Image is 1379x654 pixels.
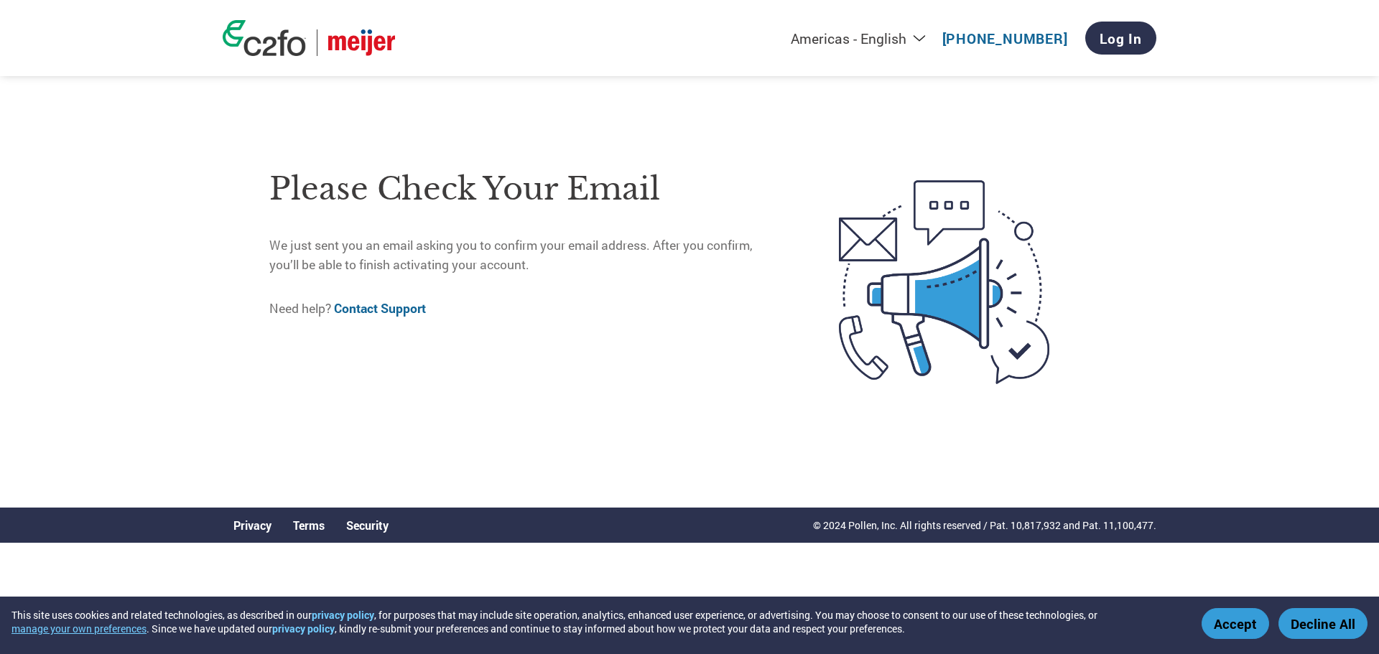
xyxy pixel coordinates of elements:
a: Terms [293,518,325,533]
p: We just sent you an email asking you to confirm your email address. After you confirm, you’ll be ... [269,236,779,274]
a: Security [346,518,389,533]
a: Log In [1085,22,1156,55]
button: Accept [1202,608,1269,639]
a: Contact Support [334,300,426,317]
a: privacy policy [272,622,335,635]
button: manage your own preferences [11,622,147,635]
h1: Please check your email [269,166,779,212]
a: privacy policy [312,608,374,622]
a: [PHONE_NUMBER] [942,29,1068,47]
p: Need help? [269,299,779,318]
img: c2fo logo [223,20,306,56]
img: Meijer [328,29,395,56]
button: Decline All [1278,608,1368,639]
div: This site uses cookies and related technologies, as described in our , for purposes that may incl... [11,608,1181,635]
p: © 2024 Pollen, Inc. All rights reserved / Pat. 10,817,932 and Pat. 11,100,477. [813,518,1156,533]
img: open-email [779,154,1110,410]
a: Privacy [233,518,271,533]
